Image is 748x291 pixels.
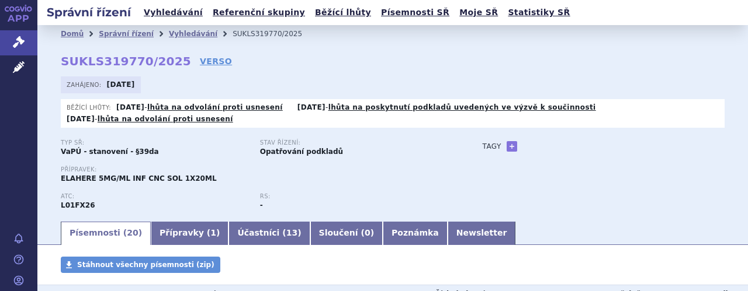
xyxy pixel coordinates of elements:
[116,103,283,112] p: -
[61,54,191,68] strong: SUKLS319770/2025
[311,5,375,20] a: Běžící lhůty
[37,4,140,20] h2: Správní řízení
[99,30,154,38] a: Správní řízení
[67,115,95,123] strong: [DATE]
[116,103,144,111] strong: [DATE]
[147,103,283,111] a: lhůta na odvolání proti usnesení
[483,139,501,153] h3: Tagy
[310,222,383,245] a: Sloučení (0)
[507,141,517,152] a: +
[61,201,95,209] strong: MIRVETUXIMAB SORAVTANSIN
[365,228,370,237] span: 0
[61,148,159,156] strong: VaPÚ - stanovení - §39da
[200,55,232,67] a: VERSO
[61,166,459,173] p: Přípravek:
[328,103,596,111] a: lhůta na poskytnutí podkladů uvedených ve výzvě k součinnosti
[61,257,220,273] a: Stáhnout všechny písemnosti (zip)
[140,5,206,20] a: Vyhledávání
[448,222,516,245] a: Newsletter
[228,222,310,245] a: Účastníci (13)
[378,5,453,20] a: Písemnosti SŘ
[98,115,233,123] a: lhůta na odvolání proti usnesení
[209,5,309,20] a: Referenční skupiny
[260,148,343,156] strong: Opatřování podkladů
[504,5,573,20] a: Statistiky SŘ
[61,30,84,38] a: Domů
[456,5,501,20] a: Moje SŘ
[107,80,135,89] strong: [DATE]
[67,80,103,89] span: Zahájeno:
[233,25,317,43] li: SUKLS319770/2025
[61,222,151,245] a: Písemnosti (20)
[297,103,325,111] strong: [DATE]
[260,139,448,146] p: Stav řízení:
[210,228,216,237] span: 1
[151,222,228,245] a: Přípravky (1)
[67,114,233,124] p: -
[169,30,217,38] a: Vyhledávání
[286,228,297,237] span: 13
[61,174,217,183] span: ELAHERE 5MG/ML INF CNC SOL 1X20ML
[383,222,448,245] a: Poznámka
[77,261,214,269] span: Stáhnout všechny písemnosti (zip)
[260,201,263,209] strong: -
[127,228,138,237] span: 20
[61,139,248,146] p: Typ SŘ:
[67,103,113,112] span: Běžící lhůty:
[297,103,596,112] p: -
[61,193,248,200] p: ATC:
[260,193,448,200] p: RS:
